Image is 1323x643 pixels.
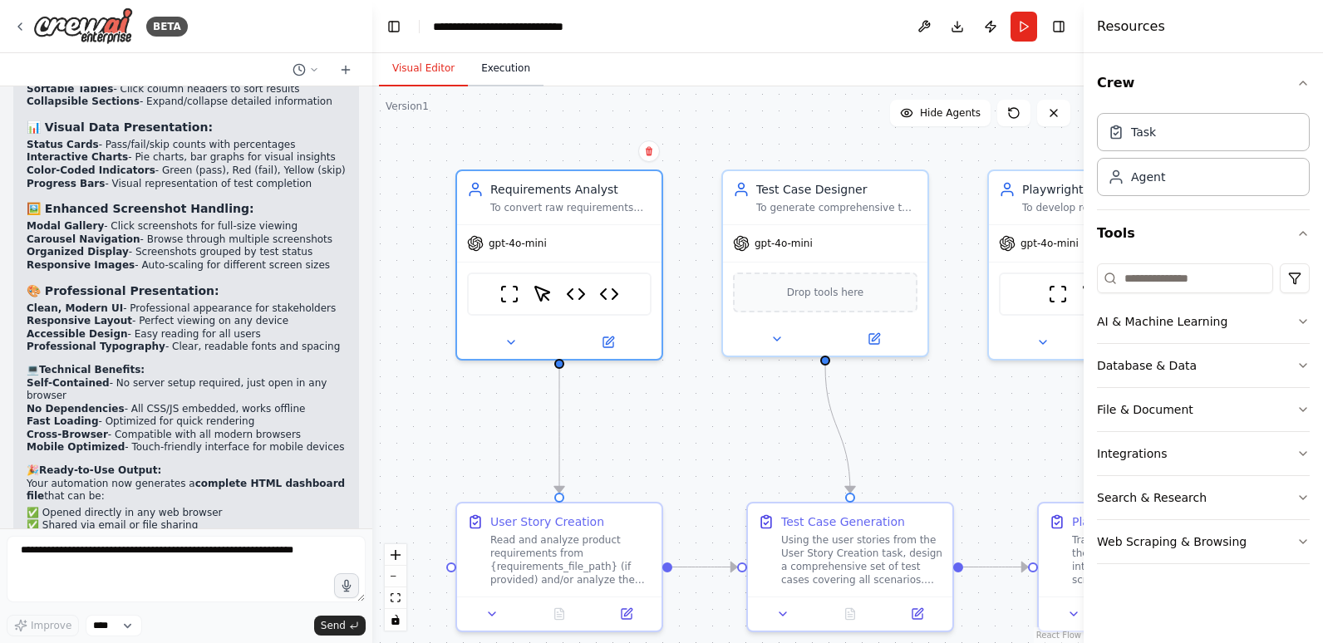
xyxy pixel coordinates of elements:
div: Requirements Analyst [490,181,652,198]
button: Tools [1097,210,1310,257]
strong: Accessible Design [27,328,128,340]
button: Crew [1097,60,1310,106]
div: Tools [1097,257,1310,577]
div: Playwright Scripting [1072,513,1188,530]
g: Edge from b8507f5b-75dd-41db-8607-79ef0269b683 to fa872b1d-82ff-4872-b1d5-028808ea3e11 [672,559,737,576]
img: Requirements Analyzer Tool [599,284,619,304]
li: - Screenshots grouped by test status [27,246,346,259]
strong: No Dependencies [27,403,125,415]
strong: Sortable Tables [27,83,113,95]
li: - Compatible with all modern browsers [27,429,346,442]
strong: Self-Contained [27,377,110,389]
div: Test Case GenerationUsing the user stories from the User Story Creation task, design a comprehens... [746,502,954,632]
li: - Visual representation of test completion [27,178,346,191]
g: Edge from fa872b1d-82ff-4872-b1d5-028808ea3e11 to e7799e65-d2b1-4e4c-9ae1-899a01f21690 [963,559,1028,576]
li: - Browse through multiple screenshots [27,233,346,247]
img: Logo [33,7,133,45]
li: - Professional appearance for stakeholders [27,302,346,316]
div: To develop robust and efficient Playwright test scripts in TypeScript based on detailed test case... [1022,201,1183,214]
li: - Expand/collapse detailed information [27,96,346,109]
li: - Clear, readable fonts and spacing [27,341,346,354]
span: Send [321,619,346,632]
strong: Organized Display [27,246,129,258]
strong: Fast Loading [27,415,98,427]
strong: Ready-to-Use Output: [39,464,161,476]
div: To generate comprehensive test cases, including functional, boundary, and error-handling scenario... [756,201,917,214]
h4: Resources [1097,17,1165,37]
div: Read and analyze product requirements from {requirements_file_path} (if provided) and/or analyze ... [490,533,652,587]
div: Requirements AnalystTo convert raw requirements into clear, concise, and structured user stories ... [455,169,663,361]
li: - Easy reading for all users [27,328,346,341]
div: User Story CreationRead and analyze product requirements from {requirements_file_path} (if provid... [455,502,663,632]
li: - Auto-scaling for different screen sizes [27,259,346,272]
strong: Status Cards [27,139,99,150]
img: ScrapeElementFromWebsiteTool [533,284,553,304]
button: Open in side panel [598,604,655,624]
li: - No server setup required, just open in any browser [27,377,346,403]
div: React Flow controls [385,544,406,631]
button: Web Scraping & Browsing [1097,520,1310,563]
strong: Interactive Charts [27,151,128,163]
li: - Optimized for quick rendering [27,415,346,429]
li: ✅ Shared via email or file sharing [27,519,346,533]
strong: 🎨 Professional Presentation: [27,284,219,297]
button: Hide right sidebar [1047,15,1070,38]
button: Visual Editor [379,52,468,86]
li: - All CSS/JS embedded, works offline [27,403,346,416]
button: AI & Machine Learning [1097,300,1310,343]
span: Drop tools here [787,284,864,301]
img: ScrapeWebsiteTool [499,284,519,304]
h2: 💻 [27,364,346,377]
button: zoom out [385,566,406,587]
button: Search & Research [1097,476,1310,519]
li: - Pie charts, bar graphs for visual insights [27,151,346,164]
button: Click to speak your automation idea [334,573,359,598]
button: fit view [385,587,406,609]
strong: Cross-Browser [27,429,108,440]
li: - Touch-friendly interface for mobile devices [27,441,346,454]
button: toggle interactivity [385,609,406,631]
strong: Progress Bars [27,178,105,189]
button: Execution [468,52,543,86]
li: - Green (pass), Red (fail), Yellow (skip) [27,164,346,178]
div: Playwright ScriptingTransform the test cases from the Test Case Generation task into automated Pl... [1037,502,1245,632]
div: Using the user stories from the User Story Creation task, design a comprehensive set of test case... [781,533,942,587]
strong: Color-Coded Indicators [27,164,155,176]
span: gpt-4o-mini [755,237,813,250]
strong: Responsive Layout [27,315,132,326]
button: Delete node [638,140,660,162]
strong: Professional Typography [27,341,165,352]
div: Playwright Scripting AgentTo develop robust and efficient Playwright test scripts in TypeScript b... [987,169,1195,361]
strong: 📊 Visual Data Presentation: [27,120,213,134]
strong: 🖼️ Enhanced Screenshot Handling: [27,202,254,215]
button: Switch to previous chat [286,60,326,80]
p: Your automation now generates a that can be: [27,478,346,503]
button: Hide Agents [890,100,991,126]
button: No output available [524,604,595,624]
strong: Mobile Optimized [27,441,125,453]
li: ✅ Opened directly in any web browser [27,507,346,520]
g: Edge from 50cd7376-58d2-4b38-85b9-6ff7d11ba01f to fa872b1d-82ff-4872-b1d5-028808ea3e11 [817,366,858,493]
button: Hide left sidebar [382,15,406,38]
img: ScrapeWebsiteTool [1048,284,1068,304]
strong: Collapsible Sections [27,96,140,107]
g: Edge from e5512188-b97c-45ff-9d54-3ca9a70d6664 to b8507f5b-75dd-41db-8607-79ef0269b683 [551,369,568,493]
button: zoom in [385,544,406,566]
button: Improve [7,615,79,636]
button: Open in side panel [827,329,921,349]
h2: 🎉 [27,464,346,478]
div: Test Case Generation [781,513,905,530]
a: React Flow attribution [1036,631,1081,640]
button: Open in side panel [888,604,946,624]
div: To convert raw requirements into clear, concise, and structured user stories following industry b... [490,201,652,214]
div: Version 1 [386,100,429,113]
div: User Story Creation [490,513,604,530]
div: Playwright Scripting Agent [1022,181,1183,198]
li: - Perfect viewing on any device [27,315,346,328]
div: Crew [1097,106,1310,209]
div: Transform the test cases from the Test Case Generation task into automated Playwright test script... [1072,533,1233,587]
div: Test Case Designer [756,181,917,198]
div: Test Case DesignerTo generate comprehensive test cases, including functional, boundary, and error... [721,169,929,357]
span: gpt-4o-mini [1021,237,1079,250]
strong: Responsive Images [27,259,135,271]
